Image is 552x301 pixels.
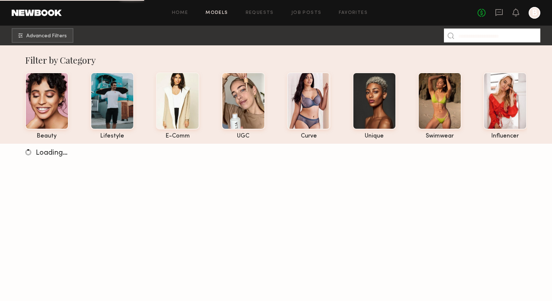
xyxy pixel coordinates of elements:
a: Home [172,11,188,15]
div: e-comm [156,133,199,139]
div: swimwear [418,133,461,139]
a: B [529,7,540,19]
div: UGC [222,133,265,139]
div: lifestyle [91,133,134,139]
div: Filter by Category [25,54,527,66]
button: Advanced Filters [12,28,73,43]
a: Job Posts [291,11,322,15]
div: beauty [25,133,69,139]
div: influencer [483,133,527,139]
a: Favorites [339,11,368,15]
div: unique [353,133,396,139]
span: Advanced Filters [26,34,67,39]
a: Requests [246,11,274,15]
div: curve [287,133,330,139]
a: Models [206,11,228,15]
span: Loading… [36,150,68,157]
